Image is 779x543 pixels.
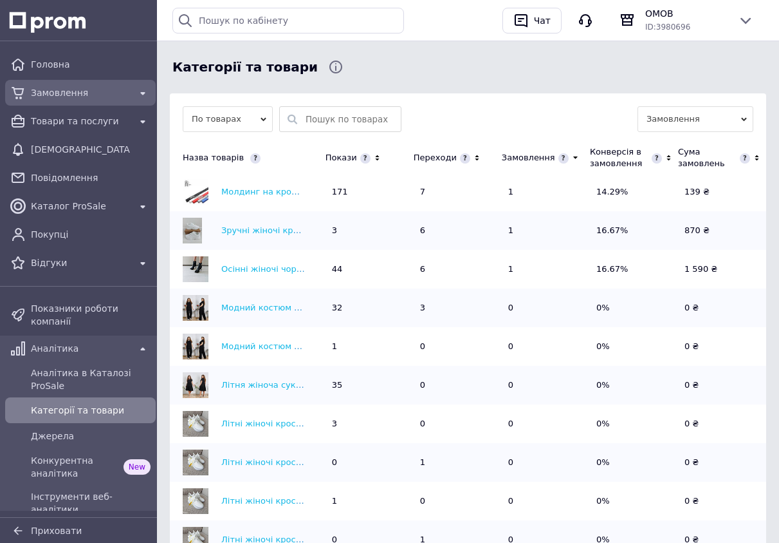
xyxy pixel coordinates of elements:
a: Модний костюм жіночий двійка сорочка і штани 52-54, 56-58, 60-62, 64-66. [221,303,554,312]
img: Зручні жіночі кросівки білого кольору 37 [183,218,202,243]
input: Пошук по товарах [306,107,394,131]
td: 3 [325,211,414,250]
span: Каталог ProSale [31,200,130,213]
td: 16.67% [590,250,678,289]
td: 0 ₴ [678,405,766,443]
span: Джерела [31,430,151,443]
td: 870 ₴ [678,211,766,250]
a: Осінні жіночі чорні черевики на платформі і підборах з екошкіри / Trend Store [221,264,565,274]
td: 0% [590,405,678,443]
a: Зручні жіночі кросівки білого кольору 37 [221,225,402,235]
td: 139 ₴ [678,173,766,211]
td: 3 [325,405,414,443]
span: Замовлення [31,86,130,99]
td: 171 [325,173,414,211]
img: Модний костюм жіночий двійка сорочка і штани 60/62 [183,334,208,359]
td: 1 590 ₴ [678,250,766,289]
td: 14.29% [590,173,678,211]
span: Товари та послуги [31,115,130,128]
div: Переходи [414,152,457,164]
td: 0 [414,405,502,443]
td: 32 [325,289,414,327]
td: 0 ₴ [678,289,766,327]
td: 7 [414,173,502,211]
td: 0 [414,482,502,520]
td: 0% [590,289,678,327]
td: 0 [502,405,590,443]
div: Назва товарів [170,152,319,164]
a: Літня жіноча сукня великого розміру [221,380,386,390]
td: 0 [325,443,414,482]
div: Сума замовлень [678,146,737,169]
td: 0% [590,482,678,520]
span: По товарах [183,106,273,132]
td: 0 [414,366,502,405]
span: Інструменти веб-аналітики [31,490,151,516]
div: Покази [325,152,357,164]
span: Замовлення [637,106,753,132]
td: 0 [502,443,590,482]
td: 0 ₴ [678,443,766,482]
td: 1 [325,482,414,520]
td: 0 ₴ [678,366,766,405]
td: 0 [502,327,590,366]
td: 16.67% [590,211,678,250]
img: Літні жіночі кросівки-сі, легкі текстильні кросівки 38 [183,411,208,437]
img: Літні жіночі кросівки-сі, легкі текстильні кросівки 37 [183,450,208,475]
a: Молдинг на кромку дверей металева основа Чорний 5м (6*9мм) м'який [221,187,538,196]
td: 1 [414,443,502,482]
td: 0 [502,482,590,520]
a: Модний костюм жіночий двійка сорочка і штани 60/62 [221,341,463,351]
td: 1 [502,173,590,211]
td: 1 [325,327,414,366]
span: ОМОВ [645,7,728,20]
td: 0 ₴ [678,482,766,520]
td: 1 [502,211,590,250]
span: Приховати [31,526,82,536]
span: Категорії та товари [172,58,318,77]
td: 3 [414,289,502,327]
td: 6 [414,211,502,250]
a: Літні жіночі кросівки-сі, легкі текстильні кросівки 37 [221,457,455,467]
span: Покупці [31,228,151,241]
div: Замовлення [502,152,555,164]
td: 35 [325,366,414,405]
span: Відгуки [31,256,130,269]
span: Конкурентна аналітика [31,454,118,480]
img: Літні жіночі кросівки-сі, легкі текстильні кросівки 40 [183,488,208,514]
span: New [124,459,151,475]
span: Аналітика в Каталозі ProSale [31,367,151,392]
input: Пошук по кабінету [172,8,404,33]
span: Головна [31,58,151,71]
span: Показники роботи компанії [31,302,151,328]
span: Аналітика [31,342,130,355]
span: Повідомлення [31,171,151,184]
td: 0 [502,289,590,327]
a: Літні жіночі кросівки-сі, легкі текстильні кросівки 40 [221,496,455,506]
td: 0 ₴ [678,327,766,366]
img: Модний костюм жіночий двійка сорочка і штани 52-54, 56-58, 60-62, 64-66. [183,295,208,321]
span: [DEMOGRAPHIC_DATA] [31,143,130,156]
button: Чат [502,8,562,33]
td: 0% [590,366,678,405]
td: 1 [502,250,590,289]
td: 44 [325,250,414,289]
a: Літні жіночі кросівки-сі, легкі текстильні кросівки 38 [221,419,455,428]
td: 0 [502,366,590,405]
span: Категорії та товари [31,404,151,417]
td: 0% [590,327,678,366]
div: Чат [531,11,553,30]
span: ID: 3980696 [645,23,690,32]
div: Конверсія в замовлення [590,146,648,169]
td: 6 [414,250,502,289]
img: Молдинг на кромку дверей металева основа Чорний 5м (6*9мм) м'який [183,179,208,205]
img: Осінні жіночі чорні черевики на платформі і підборах з екошкіри / Trend Store [183,256,208,282]
td: 0% [590,443,678,482]
img: Літня жіноча сукня великого розміру [183,372,208,398]
td: 0 [414,327,502,366]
